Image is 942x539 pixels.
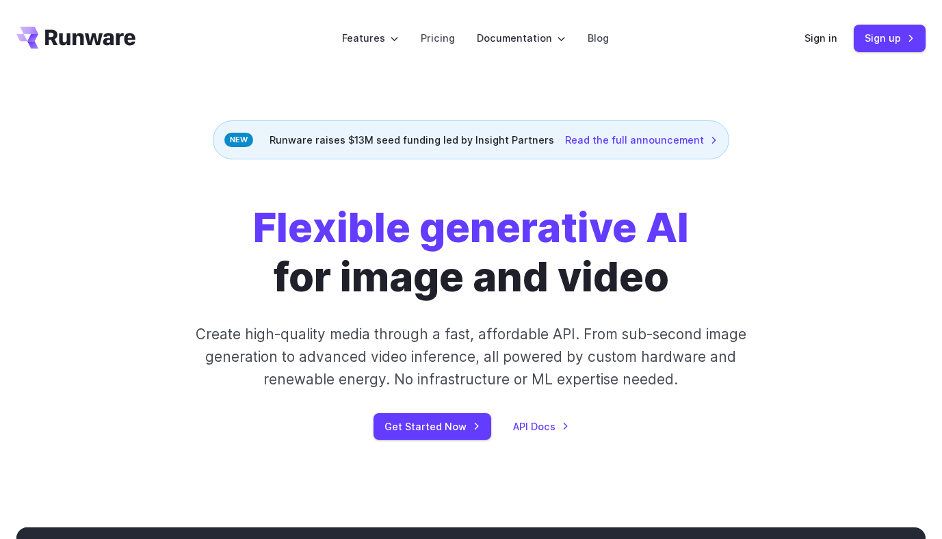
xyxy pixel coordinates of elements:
[421,30,455,46] a: Pricing
[213,120,729,159] div: Runware raises $13M seed funding led by Insight Partners
[253,203,689,301] h1: for image and video
[16,27,135,49] a: Go to /
[342,30,399,46] label: Features
[513,419,569,434] a: API Docs
[180,323,762,391] p: Create high-quality media through a fast, affordable API. From sub-second image generation to adv...
[588,30,609,46] a: Blog
[854,25,926,51] a: Sign up
[565,132,718,148] a: Read the full announcement
[477,30,566,46] label: Documentation
[804,30,837,46] a: Sign in
[374,413,491,440] a: Get Started Now
[253,202,689,252] strong: Flexible generative AI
